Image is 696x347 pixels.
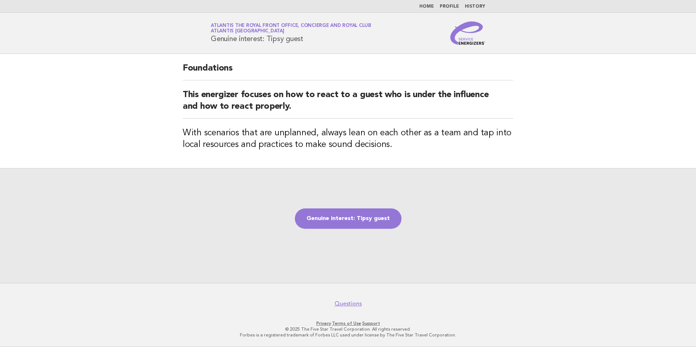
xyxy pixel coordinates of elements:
h2: This energizer focuses on how to react to a guest who is under the influence and how to react pro... [183,89,513,119]
span: Atlantis [GEOGRAPHIC_DATA] [211,29,284,34]
p: · · [125,320,571,326]
h3: With scenarios that are unplanned, always lean on each other as a team and tap into local resourc... [183,127,513,151]
a: Privacy [316,321,331,326]
a: Genuine interest: Tipsy guest [295,208,402,229]
a: Profile [440,4,459,9]
p: © 2025 The Five Star Travel Corporation. All rights reserved. [125,326,571,332]
h1: Genuine interest: Tipsy guest [211,24,371,43]
h2: Foundations [183,63,513,80]
img: Service Energizers [450,21,485,45]
a: Support [362,321,380,326]
p: Forbes is a registered trademark of Forbes LLC used under license by The Five Star Travel Corpora... [125,332,571,338]
a: Home [419,4,434,9]
a: Questions [335,300,362,307]
a: Terms of Use [332,321,361,326]
a: Atlantis The Royal Front Office, Concierge and Royal ClubAtlantis [GEOGRAPHIC_DATA] [211,23,371,33]
a: History [465,4,485,9]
